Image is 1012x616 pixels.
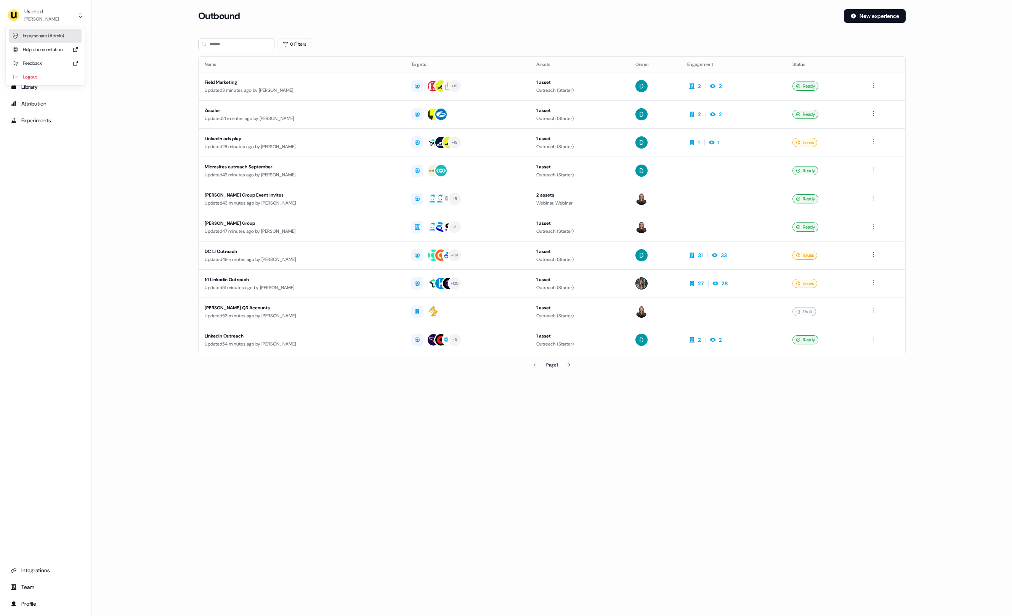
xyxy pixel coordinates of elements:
div: Impersonate (Admin) [9,29,82,43]
div: Feedback [9,56,82,70]
div: Userled [24,8,59,15]
button: Userled[PERSON_NAME] [6,6,85,24]
div: [PERSON_NAME] [24,15,59,23]
div: Userled[PERSON_NAME] [6,27,85,85]
div: Logout [9,70,82,84]
div: Help documentation [9,43,82,56]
